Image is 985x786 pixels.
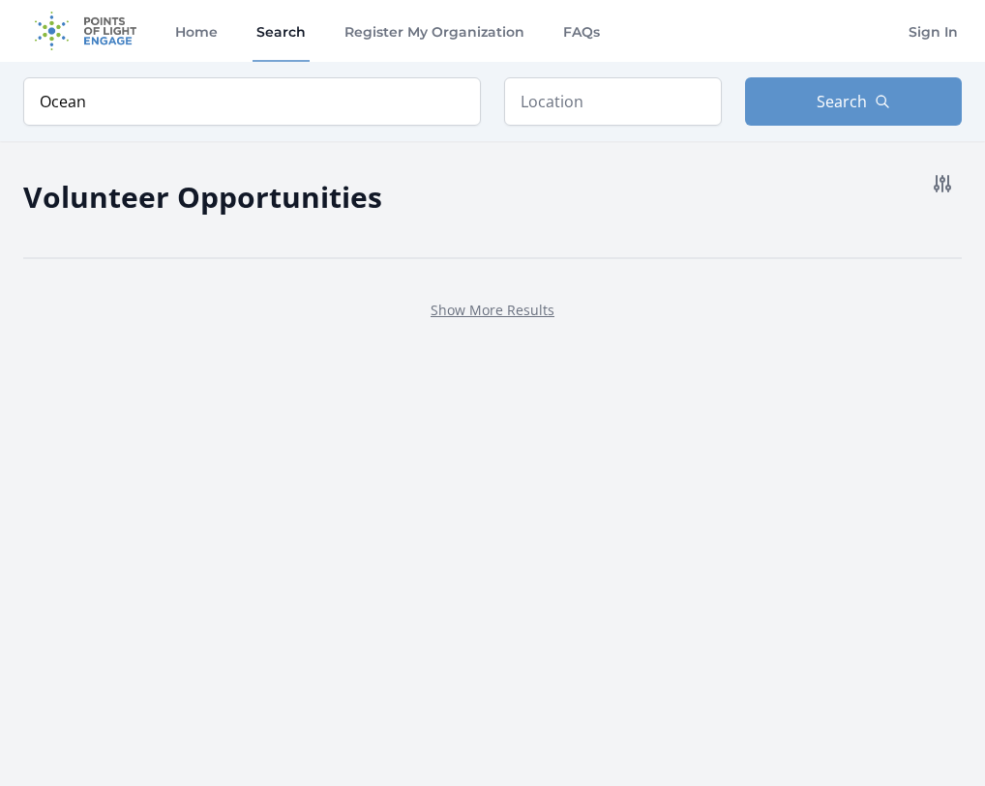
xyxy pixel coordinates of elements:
input: Location [504,77,722,126]
button: Search [745,77,963,126]
input: Keyword [23,77,481,126]
a: Show More Results [431,301,554,319]
span: Search [817,90,867,113]
h2: Volunteer Opportunities [23,175,382,218]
